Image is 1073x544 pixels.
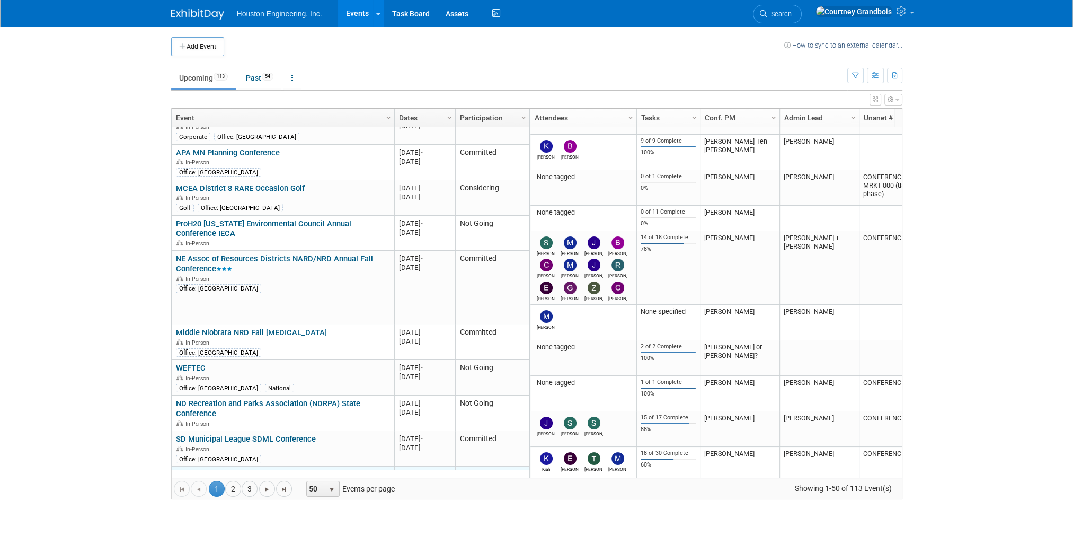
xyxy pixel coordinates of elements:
td: [PERSON_NAME] [700,206,779,231]
img: Megan Otten [611,452,624,465]
span: Go to the first page [178,485,186,494]
div: 0% [641,185,696,192]
span: - [421,220,423,227]
a: Column Settings [518,109,529,125]
a: MN GIS/LIS Consortium [176,470,260,479]
div: Brett Gunderson [561,153,579,160]
div: 100% [641,355,696,362]
a: Go to the last page [276,481,292,497]
div: Corporate [176,133,210,141]
div: [DATE] [399,228,450,237]
span: - [421,328,423,336]
td: [PERSON_NAME] [700,170,779,206]
span: Events per page [292,481,405,497]
td: Not Going [455,396,529,431]
a: Middle Niobrara NRD Fall [MEDICAL_DATA] [176,328,327,337]
span: 113 [214,73,228,81]
td: Committed [455,145,529,180]
div: Kyle Ten Napel [537,153,555,160]
div: None tagged [534,379,632,387]
div: Sara Mechtenberg [537,249,555,256]
a: ND Recreation and Parks Association (NDRPA) State Conference [176,399,360,418]
a: Dates [399,109,448,127]
span: - [421,399,423,407]
div: Office: [GEOGRAPHIC_DATA] [176,284,261,293]
img: In-Person Event [176,195,183,200]
td: Not Going [455,360,529,396]
a: How to sync to an external calendar... [784,41,902,49]
a: Search [753,5,802,23]
td: [PERSON_NAME] or [PERSON_NAME]? [700,340,779,376]
img: In-Person Event [176,159,183,164]
div: Josh Johnson [537,429,555,436]
img: Zach Herrmann [588,282,600,294]
span: - [421,148,423,156]
div: Gregg Thielman [561,294,579,301]
a: WEFTEC [176,363,206,373]
div: [DATE] [399,183,450,192]
a: 3 [242,481,258,497]
td: [PERSON_NAME] Ten [PERSON_NAME] [700,135,779,170]
span: Column Settings [769,113,778,122]
a: Go to the first page [174,481,190,497]
img: In-Person Event [176,240,183,245]
td: [PERSON_NAME] [700,376,779,411]
div: 100% [641,149,696,156]
span: Go to the next page [263,485,271,494]
td: [PERSON_NAME] [700,305,779,340]
span: - [421,255,423,262]
span: Search [767,10,792,18]
a: Column Settings [383,109,394,125]
span: - [421,364,423,372]
a: Tasks [641,109,693,127]
td: [PERSON_NAME] [779,305,859,340]
a: Event [176,109,387,127]
div: None specified [641,308,696,316]
div: [DATE] [399,254,450,263]
img: Mike Van Hove [540,310,553,323]
div: Erik Nelson [561,465,579,472]
td: [PERSON_NAME] [779,170,859,206]
div: Connor Kelley [537,271,555,278]
img: Kiah Sagami [540,452,553,465]
img: Jacob Garder [588,259,600,271]
span: Column Settings [626,113,635,122]
img: Sara Mechtenberg [540,236,553,249]
div: Ethan Miller [537,294,555,301]
td: [PERSON_NAME] [779,135,859,170]
span: In-Person [185,339,212,346]
div: Office: [GEOGRAPHIC_DATA] [198,204,283,212]
div: [DATE] [399,443,450,452]
div: Office: [GEOGRAPHIC_DATA] [176,455,261,463]
div: None tagged [534,173,632,181]
td: Committed [455,251,529,324]
div: [DATE] [399,148,450,157]
div: Michael Sotak [561,249,579,256]
span: Column Settings [849,113,857,122]
a: Attendees [535,109,629,127]
img: Josh Johnson [540,417,553,429]
td: [PERSON_NAME] [700,231,779,305]
td: [PERSON_NAME] [700,447,779,482]
span: In-Person [185,420,212,427]
a: 2 [225,481,241,497]
span: - [421,184,423,192]
div: Mike Van Hove [537,323,555,330]
div: [DATE] [399,372,450,381]
span: In-Person [185,159,212,166]
img: Ryan Roenigk [611,259,624,271]
td: CONFERENCE-0015 [859,231,938,305]
td: Not Going [455,216,529,251]
div: 1 of 1 Complete [641,379,696,386]
td: [PERSON_NAME] + [PERSON_NAME] [779,231,859,305]
a: Past54 [238,68,281,88]
a: ProH20 [US_STATE] Environmental Council Annual Conference IECA [176,219,351,239]
a: Unanet # (if applicable) [864,109,932,127]
a: SD Municipal League SDML Conference [176,434,316,444]
img: In-Person Event [176,276,183,281]
span: Column Settings [690,113,698,122]
img: Kyle Ten Napel [540,140,553,153]
td: CONFERENCE-0004-MRKT-000 (use golf phase) [859,170,938,206]
span: In-Person [185,276,212,283]
a: NE Assoc of Resources Districts NARD/NRD Annual Fall Conference [176,254,373,274]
